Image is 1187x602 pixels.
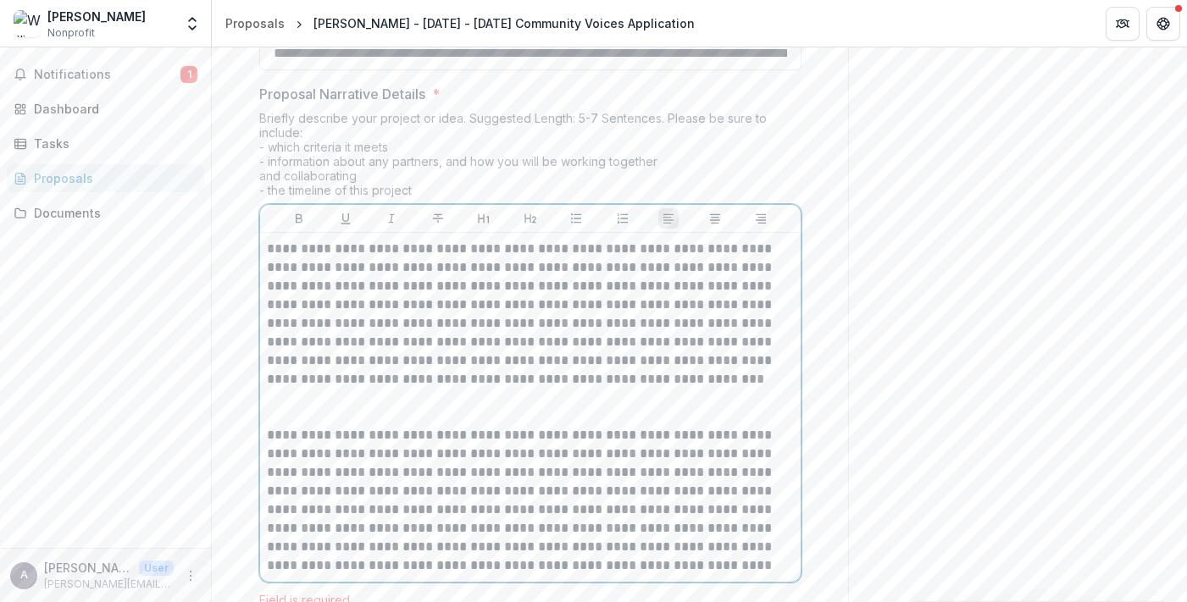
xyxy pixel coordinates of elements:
[225,14,285,32] div: Proposals
[7,164,204,192] a: Proposals
[428,208,448,229] button: Strike
[180,7,204,41] button: Open entity switcher
[20,570,28,581] div: armstrong.wm@gmail.com
[34,68,180,82] span: Notifications
[219,11,291,36] a: Proposals
[381,208,402,229] button: Italicize
[14,10,41,37] img: William Marcellus Armstrong
[289,208,309,229] button: Bold
[44,577,174,592] p: [PERSON_NAME][EMAIL_ADDRESS][DOMAIN_NAME]
[47,25,95,41] span: Nonprofit
[313,14,695,32] div: [PERSON_NAME] - [DATE] - [DATE] Community Voices Application
[1146,7,1180,41] button: Get Help
[7,199,204,227] a: Documents
[259,84,425,104] p: Proposal Narrative Details
[520,208,541,229] button: Heading 2
[7,95,204,123] a: Dashboard
[1106,7,1140,41] button: Partners
[7,130,204,157] a: Tasks
[751,208,771,229] button: Align Right
[259,111,802,204] div: Briefly describe your project or idea. Suggested Length: 5-7 Sentences. Please be sure to include...
[474,208,494,229] button: Heading 1
[336,208,356,229] button: Underline
[34,100,191,118] div: Dashboard
[34,204,191,222] div: Documents
[34,169,191,187] div: Proposals
[219,11,702,36] nav: breadcrumb
[705,208,725,229] button: Align Center
[180,66,197,83] span: 1
[47,8,146,25] div: [PERSON_NAME]
[7,61,204,88] button: Notifications1
[613,208,633,229] button: Ordered List
[180,566,201,586] button: More
[658,208,679,229] button: Align Left
[566,208,586,229] button: Bullet List
[44,559,132,577] p: [PERSON_NAME][EMAIL_ADDRESS][DOMAIN_NAME]
[34,135,191,152] div: Tasks
[139,561,174,576] p: User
